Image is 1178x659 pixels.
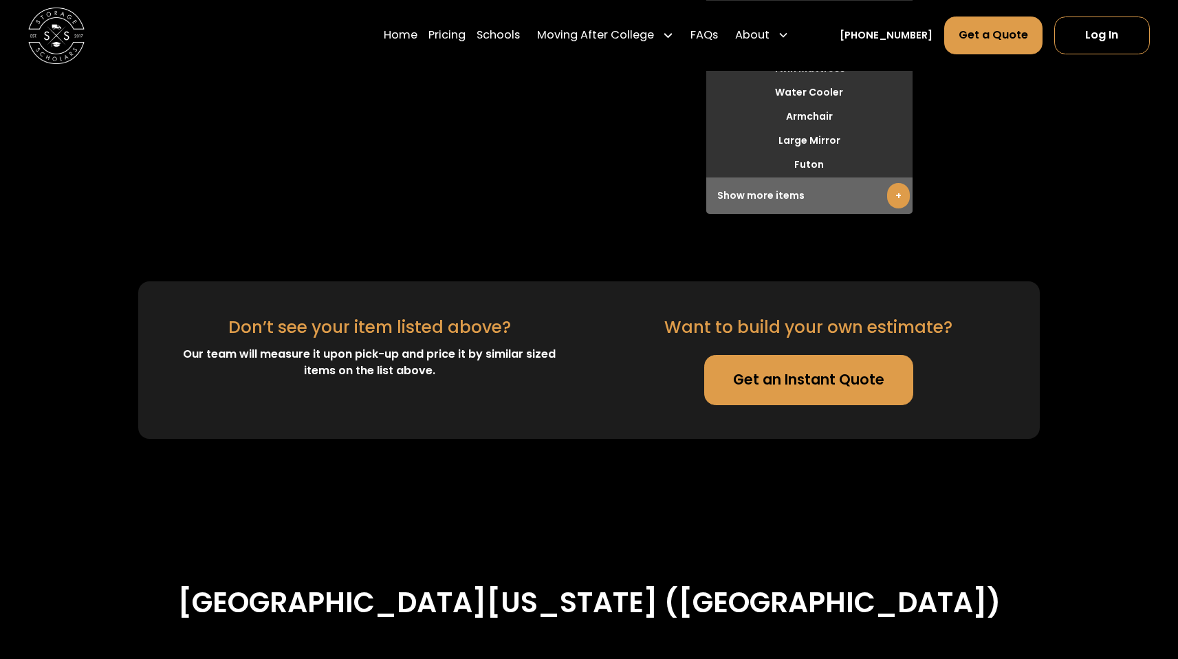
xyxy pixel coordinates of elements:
a: FAQs [690,16,718,55]
li: Water Cooler [706,82,913,103]
div: Moving After College [532,16,679,55]
li: Futon [706,154,913,175]
div: Don’t see your item listed above? [228,315,511,341]
a: Schools [477,16,520,55]
a: Pricing [428,16,466,55]
li: Large Mirror [706,130,913,151]
a: Get an Instant Quote [704,355,913,406]
a: Get a Quote [944,17,1043,54]
div: About [730,16,795,55]
div: Show more items [706,177,913,214]
li: Armchair [706,106,913,127]
img: Storage Scholars main logo [28,7,85,63]
a: Log In [1054,17,1150,54]
a: + [887,183,910,208]
div: Moving After College [537,27,654,44]
div: About [735,27,770,44]
div: Want to build your own estimate? [664,315,952,341]
a: Home [384,16,417,55]
div: Our team will measure it upon pick-up and price it by similar sized items on the list above. [172,346,566,379]
a: [PHONE_NUMBER] [840,28,932,42]
h3: [GEOGRAPHIC_DATA][US_STATE] ([GEOGRAPHIC_DATA]) [82,585,1095,619]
